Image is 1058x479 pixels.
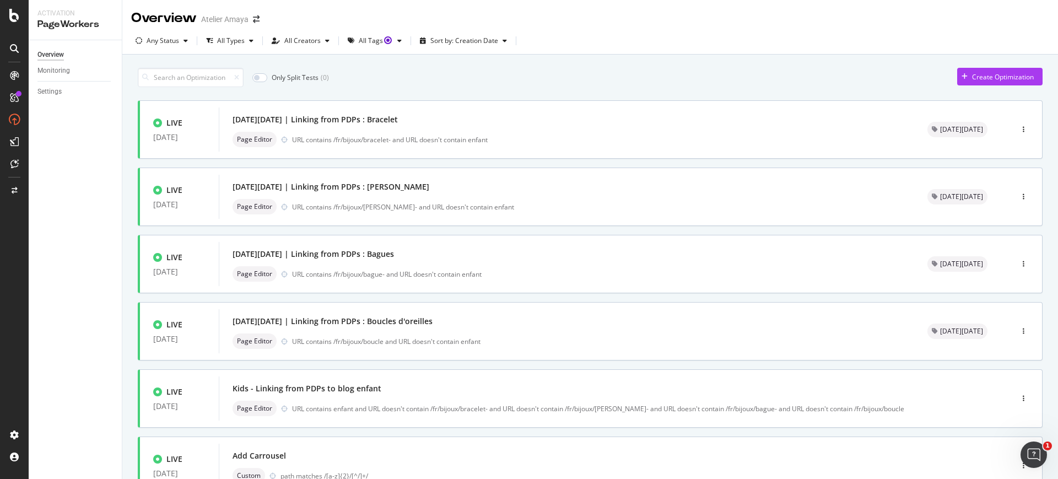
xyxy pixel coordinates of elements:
span: Page Editor [237,338,272,345]
div: PageWorkers [37,18,113,31]
div: neutral label [927,122,987,137]
div: [DATE] [153,133,206,142]
button: All Types [202,32,258,50]
div: [DATE][DATE] | Linking from PDPs : Bracelet [233,114,398,125]
div: neutral label [233,333,277,349]
div: Sort by: Creation Date [430,37,498,44]
div: All Creators [284,37,321,44]
div: Monitoring [37,65,70,77]
div: neutral label [927,324,987,339]
a: Monitoring [37,65,114,77]
div: [DATE] [153,267,206,276]
div: [DATE] [153,469,206,478]
div: neutral label [233,266,277,282]
div: [DATE] [153,402,206,411]
div: Overview [37,49,64,61]
a: Overview [37,49,114,61]
button: Create Optimization [957,68,1043,85]
div: Any Status [147,37,179,44]
div: ( 0 ) [321,73,329,82]
div: LIVE [166,117,182,128]
span: Page Editor [237,203,272,210]
div: All Tags [359,37,393,44]
div: [DATE][DATE] | Linking from PDPs : Bagues [233,249,394,260]
div: Add Carrousel [233,450,286,461]
div: neutral label [927,189,987,204]
div: URL contains /fr/bijoux/bague- and URL doesn't contain enfant [292,270,901,279]
div: Overview [131,9,197,28]
iframe: Intercom live chat [1021,442,1047,468]
button: All Creators [267,32,334,50]
div: URL contains /fr/bijoux/boucle and URL doesn't contain enfant [292,337,901,346]
span: [DATE][DATE] [940,261,983,267]
div: neutral label [233,132,277,147]
div: Kids - Linking from PDPs to blog enfant [233,383,381,394]
input: Search an Optimization [138,68,244,87]
a: Settings [37,86,114,98]
div: LIVE [166,454,182,465]
div: Create Optimization [972,72,1034,82]
div: Tooltip anchor [383,35,393,45]
span: 1 [1043,442,1052,450]
div: neutral label [233,401,277,416]
span: Page Editor [237,271,272,277]
button: All TagsTooltip anchor [343,32,406,50]
span: [DATE][DATE] [940,328,983,335]
span: [DATE][DATE] [940,126,983,133]
div: Atelier Amaya [201,14,249,25]
div: URL contains /fr/bijoux/[PERSON_NAME]- and URL doesn't contain enfant [292,202,901,212]
div: Only Split Tests [272,73,319,82]
span: [DATE][DATE] [940,193,983,200]
span: Custom [237,472,261,479]
div: LIVE [166,185,182,196]
div: LIVE [166,386,182,397]
div: [DATE][DATE] | Linking from PDPs : Boucles d'oreilles [233,316,433,327]
div: All Types [217,37,245,44]
div: LIVE [166,319,182,330]
div: LIVE [166,252,182,263]
button: Any Status [131,32,192,50]
div: URL contains /fr/bijoux/bracelet- and URL doesn't contain enfant [292,135,901,144]
span: Page Editor [237,136,272,143]
div: [DATE] [153,335,206,343]
span: Page Editor [237,405,272,412]
div: neutral label [233,199,277,214]
div: Settings [37,86,62,98]
div: [DATE] [153,200,206,209]
div: [DATE][DATE] | Linking from PDPs : [PERSON_NAME] [233,181,429,192]
div: URL contains enfant and URL doesn't contain /fr/bijoux/bracelet- and URL doesn't contain /fr/bijo... [292,404,965,413]
div: neutral label [927,256,987,272]
button: Sort by: Creation Date [415,32,511,50]
div: Activation [37,9,113,18]
div: arrow-right-arrow-left [253,15,260,23]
